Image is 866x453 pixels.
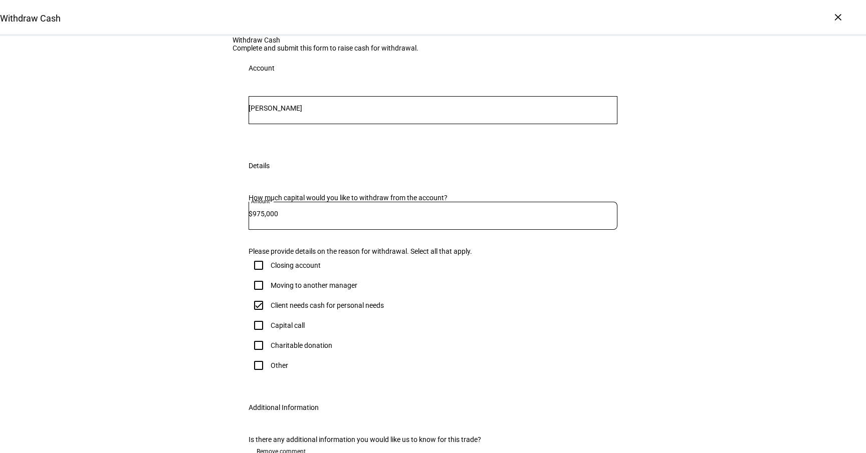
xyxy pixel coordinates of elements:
[249,162,270,170] div: Details
[249,104,617,112] input: Number
[249,210,253,218] span: $
[251,198,272,204] mat-label: Amount*
[233,44,633,52] div: Complete and submit this form to raise cash for withdrawal.
[249,194,617,202] div: How much capital would you like to withdraw from the account?
[271,361,288,369] div: Other
[249,64,275,72] div: Account
[249,403,319,411] div: Additional Information
[233,36,633,44] div: Withdraw Cash
[830,9,846,25] div: ×
[249,435,617,443] div: Is there any additional information you would like us to know for this trade?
